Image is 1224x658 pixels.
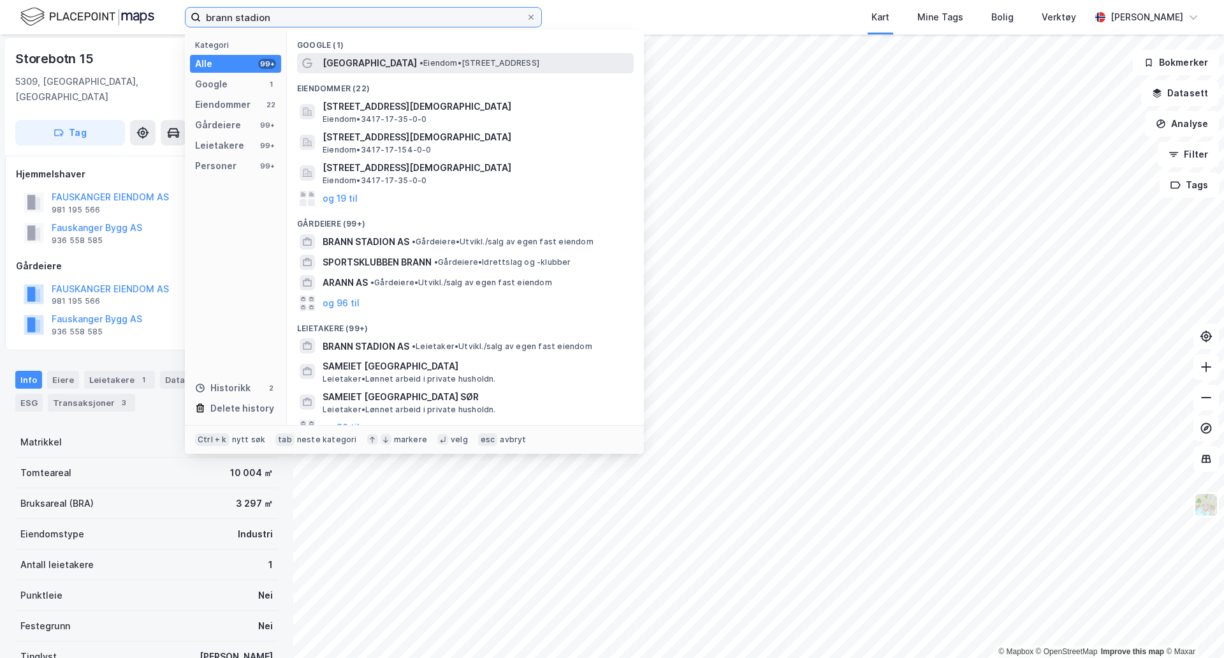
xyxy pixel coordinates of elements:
div: 10 004 ㎡ [230,465,273,481]
div: ESG [15,394,43,412]
div: Personer [195,158,237,174]
button: Datasett [1141,80,1219,106]
span: • [412,341,416,351]
div: Google (1) [287,30,644,53]
div: Delete history [210,401,274,416]
div: Historikk [195,380,251,396]
input: Søk på adresse, matrikkel, gårdeiere, leietakere eller personer [201,8,526,27]
div: Info [15,371,42,389]
span: Gårdeiere • Idrettslag og -klubber [434,257,571,267]
span: BRANN STADION AS [323,339,409,354]
div: Eiendommer (22) [287,73,644,96]
div: Kontrollprogram for chat [1160,597,1224,658]
div: nytt søk [232,435,266,445]
div: Transaksjoner [48,394,135,412]
div: Leietakere (99+) [287,313,644,336]
div: markere [394,435,427,445]
div: avbryt [500,435,526,445]
div: Kategori [195,40,281,50]
span: SAMEIET [GEOGRAPHIC_DATA] SØR [323,389,629,405]
span: ARANN AS [323,275,368,290]
div: Eiere [47,371,79,389]
div: Eiendommer [195,97,251,112]
div: 1 [266,79,276,89]
div: Datasett [160,371,208,389]
span: Eiendom • 3417-17-154-0-0 [323,145,432,155]
span: • [412,237,416,246]
span: [STREET_ADDRESS][DEMOGRAPHIC_DATA] [323,160,629,176]
a: Mapbox [998,647,1033,656]
div: 3 297 ㎡ [236,496,273,511]
div: 1 [137,373,150,386]
button: Filter [1158,142,1219,167]
div: Bolig [991,10,1014,25]
div: Matrikkel [20,435,62,450]
div: 99+ [258,59,276,69]
div: [PERSON_NAME] [1111,10,1183,25]
div: 981 195 566 [52,205,100,215]
button: Tags [1160,172,1219,198]
div: 99+ [258,120,276,130]
span: SPORTSKLUBBEN BRANN [323,255,432,270]
div: Mine Tags [917,10,963,25]
div: Storebotn 15 [15,49,96,69]
div: Industri [238,527,273,542]
span: Leietaker • Lønnet arbeid i private husholdn. [323,374,496,384]
img: Z [1194,493,1218,517]
div: Bruksareal (BRA) [20,496,94,511]
span: Leietaker • Lønnet arbeid i private husholdn. [323,405,496,415]
div: 99+ [258,140,276,151]
div: 936 558 585 [52,236,103,246]
div: 981 195 566 [52,296,100,306]
div: esc [478,433,498,446]
div: Verktøy [1042,10,1076,25]
div: tab [275,433,295,446]
span: • [370,278,374,287]
div: Leietakere [195,138,244,153]
div: Eiendomstype [20,527,84,542]
span: [GEOGRAPHIC_DATA] [323,56,417,71]
div: 936 558 585 [52,327,103,337]
div: Gårdeiere [16,258,277,274]
div: Nei [258,618,273,634]
div: Hjemmelshaver [16,167,277,182]
button: og 96 til [323,295,360,311]
span: BRANN STADION AS [323,234,409,250]
span: • [434,257,438,267]
div: 5309, [GEOGRAPHIC_DATA], [GEOGRAPHIC_DATA] [15,74,221,105]
div: neste kategori [297,435,357,445]
div: 3 [117,396,130,409]
a: OpenStreetMap [1036,647,1098,656]
span: Eiendom • 3417-17-35-0-0 [323,176,426,186]
span: • [419,58,423,68]
span: Gårdeiere • Utvikl./salg av egen fast eiendom [370,278,552,288]
span: Gårdeiere • Utvikl./salg av egen fast eiendom [412,237,594,247]
a: Improve this map [1101,647,1164,656]
img: logo.f888ab2527a4732fd821a326f86c7f29.svg [20,6,154,28]
button: Analyse [1145,111,1219,137]
div: 2 [266,383,276,393]
button: Tag [15,120,125,146]
div: Festegrunn [20,618,70,634]
div: 22 [266,100,276,110]
div: velg [451,435,468,445]
div: Antall leietakere [20,557,94,572]
span: Eiendom • [STREET_ADDRESS] [419,58,539,68]
div: 99+ [258,161,276,171]
div: Alle [195,56,212,71]
div: Nei [258,588,273,603]
div: Google [195,77,228,92]
div: Gårdeiere [195,117,241,133]
button: Bokmerker [1133,50,1219,75]
div: Ctrl + k [195,433,229,446]
span: Eiendom • 3417-17-35-0-0 [323,114,426,124]
button: og 19 til [323,191,358,206]
span: SAMEIET [GEOGRAPHIC_DATA] [323,359,629,374]
div: Kart [871,10,889,25]
div: 1 [268,557,273,572]
span: [STREET_ADDRESS][DEMOGRAPHIC_DATA] [323,130,629,145]
span: [STREET_ADDRESS][DEMOGRAPHIC_DATA] [323,99,629,114]
div: Leietakere [84,371,155,389]
div: Punktleie [20,588,62,603]
div: Tomteareal [20,465,71,481]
